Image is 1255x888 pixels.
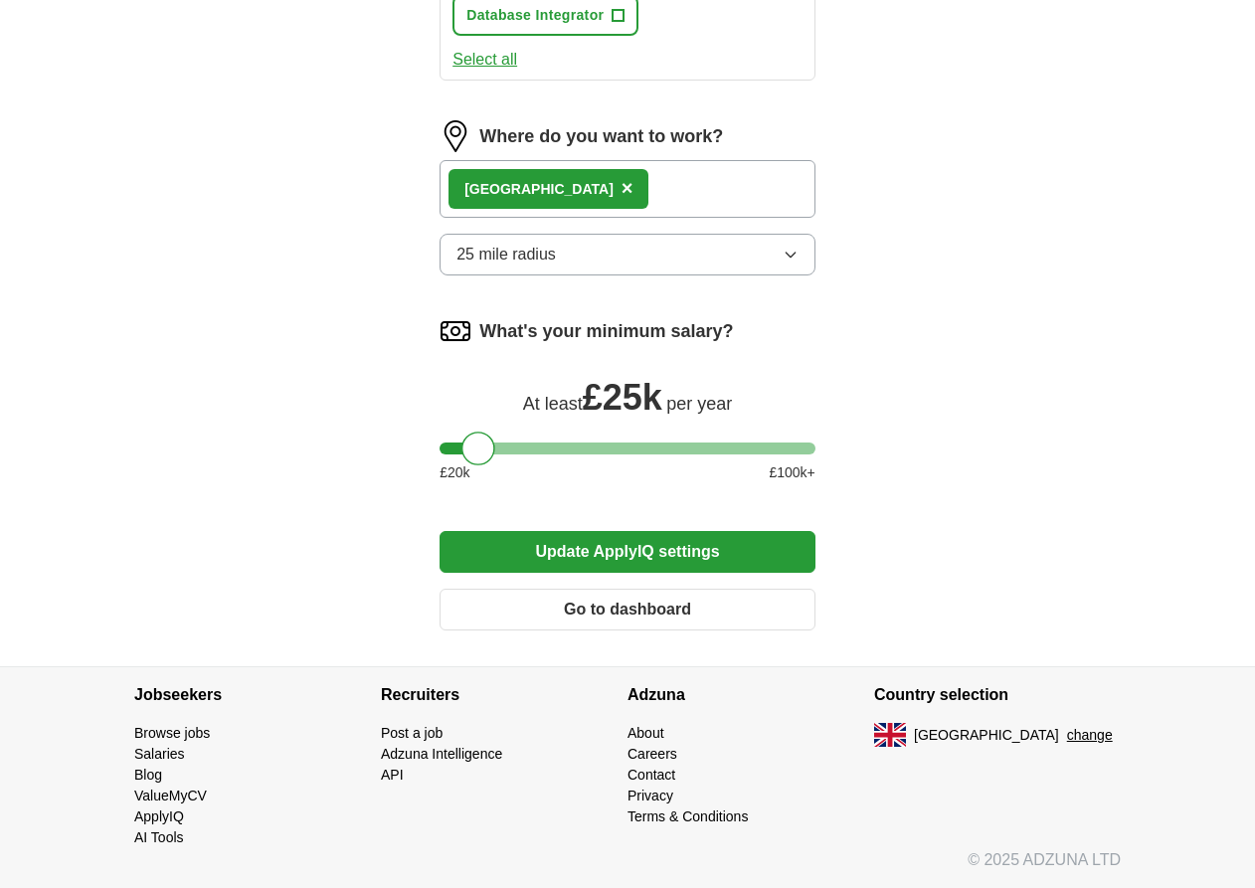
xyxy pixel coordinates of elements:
a: AI Tools [134,829,184,845]
a: Privacy [627,788,673,803]
span: per year [666,394,732,414]
a: API [381,767,404,783]
button: × [622,174,633,204]
span: £ 100 k+ [769,462,814,483]
button: change [1067,725,1113,746]
a: Browse jobs [134,725,210,741]
label: What's your minimum salary? [479,318,733,345]
img: location.png [440,120,471,152]
span: At least [523,394,583,414]
div: © 2025 ADZUNA LTD [118,848,1137,888]
button: Go to dashboard [440,589,815,630]
button: Select all [452,48,517,72]
span: £ 20 k [440,462,469,483]
a: ApplyIQ [134,808,184,824]
button: 25 mile radius [440,234,815,275]
span: £ 25k [583,377,662,418]
a: About [627,725,664,741]
img: UK flag [874,723,906,747]
a: Blog [134,767,162,783]
a: Careers [627,746,677,762]
div: [GEOGRAPHIC_DATA] [464,179,614,200]
img: salary.png [440,315,471,347]
a: Contact [627,767,675,783]
a: ValueMyCV [134,788,207,803]
span: × [622,177,633,199]
a: Adzuna Intelligence [381,746,502,762]
span: 25 mile radius [456,243,556,266]
button: Update ApplyIQ settings [440,531,815,573]
label: Where do you want to work? [479,123,723,150]
h4: Country selection [874,667,1121,723]
a: Terms & Conditions [627,808,748,824]
a: Post a job [381,725,443,741]
span: [GEOGRAPHIC_DATA] [914,725,1059,746]
a: Salaries [134,746,185,762]
span: Database Integrator [466,5,604,26]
